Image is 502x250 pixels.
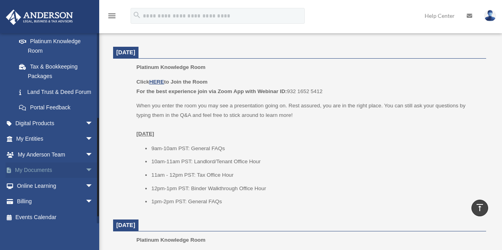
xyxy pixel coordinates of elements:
[137,101,481,138] p: When you enter the room you may see a presentation going on. Rest assured, you are in the right p...
[107,11,117,21] i: menu
[107,14,117,21] a: menu
[475,203,485,212] i: vertical_align_top
[137,64,206,70] span: Platinum Knowledge Room
[151,157,481,166] li: 10am-11am PST: Landlord/Tenant Office Hour
[85,178,101,194] span: arrow_drop_down
[6,115,105,131] a: Digital Productsarrow_drop_down
[151,184,481,193] li: 12pm-1pm PST: Binder Walkthrough Office Hour
[11,100,105,116] a: Portal Feedback
[6,194,105,210] a: Billingarrow_drop_down
[137,79,208,85] b: Click to Join the Room
[151,197,481,206] li: 1pm-2pm PST: General FAQs
[149,79,164,85] a: HERE
[85,147,101,163] span: arrow_drop_down
[116,222,135,228] span: [DATE]
[151,144,481,153] li: 9am-10am PST: General FAQs
[6,131,105,147] a: My Entitiesarrow_drop_down
[6,147,105,162] a: My Anderson Teamarrow_drop_down
[6,209,105,225] a: Events Calendar
[6,178,105,194] a: Online Learningarrow_drop_down
[116,49,135,55] span: [DATE]
[11,84,105,100] a: Land Trust & Deed Forum
[85,115,101,132] span: arrow_drop_down
[137,77,481,96] p: 932 1652 5412
[4,10,75,25] img: Anderson Advisors Platinum Portal
[85,194,101,210] span: arrow_drop_down
[133,11,141,19] i: search
[6,162,105,178] a: My Documentsarrow_drop_down
[11,33,101,59] a: Platinum Knowledge Room
[85,162,101,179] span: arrow_drop_down
[137,88,287,94] b: For the best experience join via Zoom App with Webinar ID:
[137,131,154,137] u: [DATE]
[471,200,488,216] a: vertical_align_top
[85,131,101,147] span: arrow_drop_down
[151,170,481,180] li: 11am - 12pm PST: Tax Office Hour
[11,59,105,84] a: Tax & Bookkeeping Packages
[484,10,496,21] img: User Pic
[137,237,206,243] span: Platinum Knowledge Room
